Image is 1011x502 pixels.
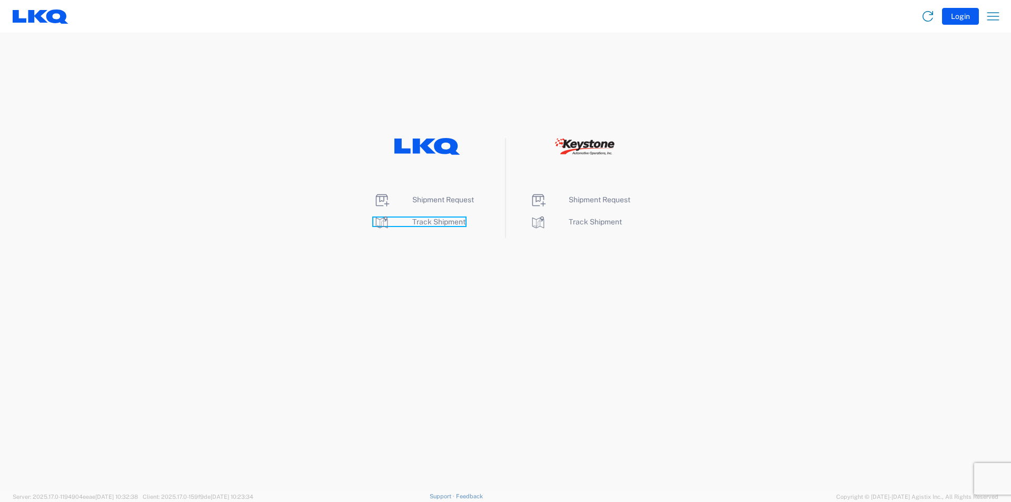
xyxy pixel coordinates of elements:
a: Support [430,493,456,499]
span: Shipment Request [569,195,630,204]
a: Feedback [456,493,483,499]
button: Login [942,8,979,25]
span: Track Shipment [569,218,622,226]
span: [DATE] 10:32:38 [95,494,138,500]
a: Shipment Request [373,195,474,204]
span: Client: 2025.17.0-159f9de [143,494,253,500]
span: Track Shipment [412,218,465,226]
a: Track Shipment [530,218,622,226]
span: [DATE] 10:23:34 [211,494,253,500]
span: Server: 2025.17.0-1194904eeae [13,494,138,500]
span: Copyright © [DATE]-[DATE] Agistix Inc., All Rights Reserved [836,492,998,501]
a: Track Shipment [373,218,465,226]
a: Shipment Request [530,195,630,204]
span: Shipment Request [412,195,474,204]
